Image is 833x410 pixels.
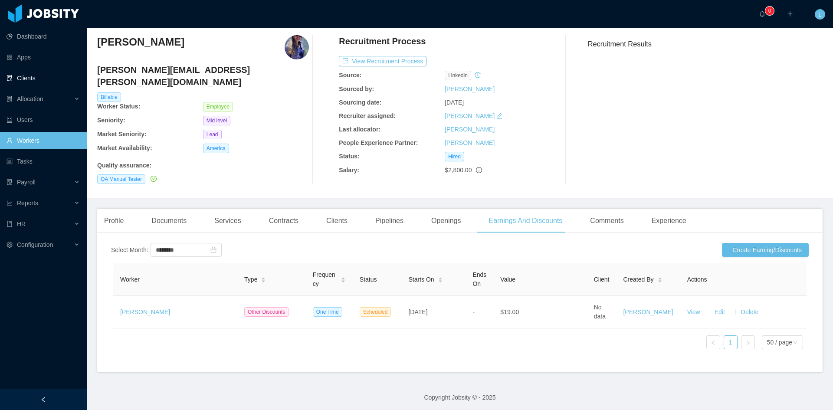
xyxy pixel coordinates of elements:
span: One Time [313,307,342,317]
i: icon: caret-up [657,276,662,279]
span: Mid level [203,116,230,125]
a: [PERSON_NAME] [445,126,495,133]
b: Market Seniority: [97,131,147,138]
i: icon: plus [787,11,793,17]
span: info-circle [476,167,482,173]
span: Other Discounts [244,307,289,317]
div: Pipelines [368,209,410,233]
a: icon: robotUsers [7,111,80,128]
span: L [818,9,822,20]
span: Worker [120,276,140,283]
i: icon: down [793,340,798,346]
span: Value [500,276,515,283]
a: icon: check-circle [149,175,157,182]
i: icon: left [711,340,716,345]
b: Seniority: [97,117,125,124]
span: Billable [97,92,121,102]
button: Edit [708,305,732,319]
div: Documents [144,209,193,233]
a: icon: pie-chartDashboard [7,28,80,45]
i: icon: calendar [210,247,216,253]
span: Allocation [17,95,43,102]
b: Status: [339,153,359,160]
i: icon: check-circle [151,176,157,182]
a: icon: appstoreApps [7,49,80,66]
span: Client [594,276,610,283]
i: icon: history [475,72,481,78]
button: icon: exportView Recruitment Process [339,56,426,66]
div: Sort [657,276,662,282]
i: icon: caret-down [438,279,443,282]
b: Market Availability: [97,144,152,151]
sup: 0 [765,7,774,15]
b: Recruiter assigned: [339,112,396,119]
span: linkedin [445,71,471,80]
a: [PERSON_NAME] [623,308,673,315]
span: Type [244,275,257,284]
div: Profile [97,209,131,233]
div: Openings [424,209,468,233]
div: Comments [583,209,630,233]
i: icon: caret-up [261,276,266,279]
i: icon: solution [7,96,13,102]
i: icon: caret-down [341,279,345,282]
h3: Recruitment Results [588,39,823,49]
span: Created By [623,275,653,284]
span: [DATE] [408,308,427,315]
a: icon: exportView Recruitment Process [339,58,426,65]
span: Starts On [408,275,434,284]
span: Reports [17,200,38,207]
div: Sort [261,276,266,282]
span: Configuration [17,241,53,248]
a: [PERSON_NAME] [120,308,170,315]
span: - [472,308,475,315]
a: [PERSON_NAME] [445,112,495,119]
a: [PERSON_NAME] [445,85,495,92]
h4: [PERSON_NAME][EMAIL_ADDRESS][PERSON_NAME][DOMAIN_NAME] [97,64,309,88]
div: Earnings And Discounts [482,209,569,233]
span: Hired [445,152,464,161]
span: Payroll [17,179,36,186]
i: icon: book [7,221,13,227]
span: Scheduled [360,307,391,317]
i: icon: setting [7,242,13,248]
div: Services [207,209,248,233]
span: $19.00 [500,308,519,315]
a: [PERSON_NAME] [445,139,495,146]
i: icon: caret-down [261,279,266,282]
img: de955c1a-aaaa-4f77-9ad0-bae885757fd2_665644ee5e255-400w.png [285,35,309,59]
div: Select Month: [111,246,148,255]
li: 1 [724,335,738,349]
i: icon: caret-up [341,276,345,279]
b: Sourced by: [339,85,374,92]
a: icon: profileTasks [7,153,80,170]
div: Experience [645,209,693,233]
button: Delete [739,305,760,319]
div: Sort [341,276,346,282]
span: [DATE] [445,99,464,106]
i: icon: caret-down [657,279,662,282]
span: Status [360,276,377,283]
div: Sort [438,276,443,282]
h3: [PERSON_NAME] [97,35,184,49]
span: Ends On [472,271,486,287]
span: Actions [687,276,707,283]
i: icon: right [745,340,751,345]
span: Lead [203,130,222,139]
b: People Experience Partner: [339,139,418,146]
i: icon: edit [496,113,502,119]
a: View [687,308,700,315]
i: icon: bell [759,11,765,17]
div: 50 / page [767,336,792,349]
li: Next Page [741,335,755,349]
span: No data [594,304,606,320]
a: icon: userWorkers [7,132,80,149]
i: icon: line-chart [7,200,13,206]
b: Sourcing date: [339,99,381,106]
span: America [203,144,229,153]
a: icon: auditClients [7,69,80,87]
span: Frequency [313,270,337,289]
b: Source: [339,72,361,79]
div: Contracts [262,209,305,233]
b: Worker Status: [97,103,140,110]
